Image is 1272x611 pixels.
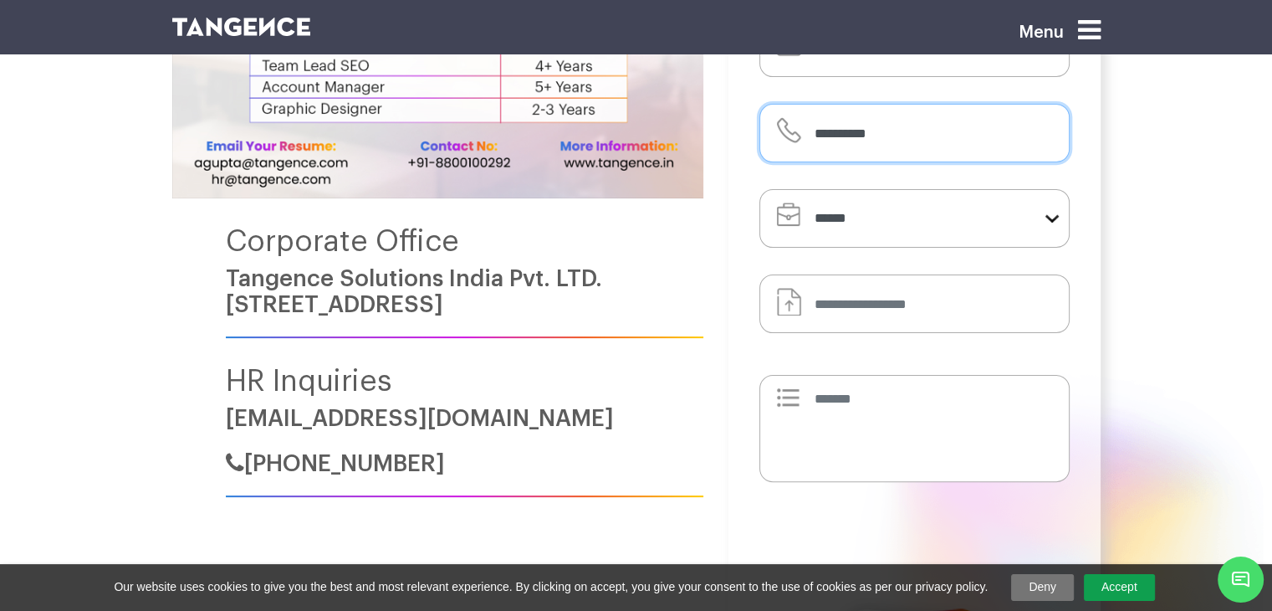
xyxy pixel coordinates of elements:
[226,267,602,316] a: Tangence Solutions India Pvt. LTD.[STREET_ADDRESS]
[1011,574,1074,601] a: Deny
[244,452,445,475] span: [PHONE_NUMBER]
[759,189,1070,248] select: form-select-lg example
[226,452,445,475] a: [PHONE_NUMBER]
[1084,574,1155,601] a: Accept
[226,407,614,430] a: [EMAIL_ADDRESS][DOMAIN_NAME]
[1218,557,1264,603] span: Chat Widget
[114,579,988,596] span: Our website uses cookies to give you the best and most relevant experience. By clicking on accept...
[226,225,703,258] h4: Corporate Office
[226,365,703,398] h4: HR Inquiries
[172,18,311,36] img: logo SVG
[787,509,1041,574] iframe: reCAPTCHA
